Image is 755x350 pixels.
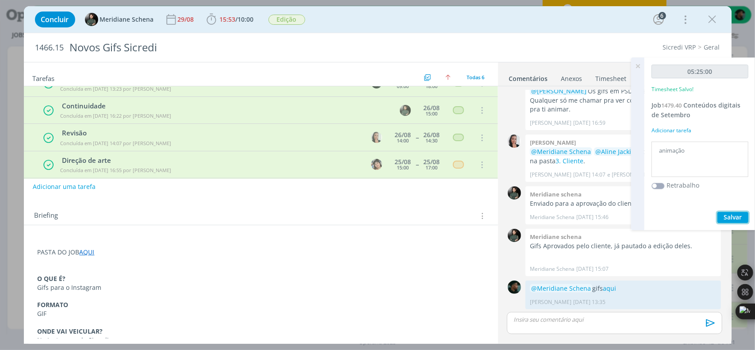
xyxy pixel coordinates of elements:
[724,213,742,221] span: Salvar
[34,210,58,222] span: Briefing
[38,248,484,257] p: PASTA DO JOB
[717,212,748,223] button: Salvar
[576,265,609,273] span: [DATE] 15:07
[38,283,484,292] p: Gifs para o Instagram
[38,309,484,318] p: GIF
[530,138,576,146] b: [PERSON_NAME]
[508,186,521,200] img: M
[238,15,254,23] span: 10:00
[41,16,69,23] span: Concluir
[416,162,418,168] span: --
[530,87,717,96] p: Os gifs em PSD estão
[652,101,740,119] span: Conteúdos digitais de Setembro
[530,265,575,273] p: Meridiane Schena
[178,16,196,23] div: 29/08
[530,147,717,165] p: telas para GIFs revisadas na pasta .
[530,171,571,179] p: [PERSON_NAME]
[425,111,437,116] div: 15:00
[531,284,591,292] span: @Meridiane Schena
[508,281,521,294] img: K
[33,72,55,83] span: Tarefas
[66,37,431,58] div: Novos Gifs Sicredi
[220,15,236,23] span: 15:53
[204,12,256,27] button: 15:53/10:00
[573,171,606,179] span: [DATE] 14:07
[652,85,694,93] p: Timesheet Salvo!
[58,128,363,138] div: Revisão
[603,284,616,292] a: aqui
[60,167,171,173] span: Concluída em [DATE] 16:55 por [PERSON_NAME]
[425,84,437,88] div: 18:00
[397,138,409,143] div: 14:00
[595,70,627,83] a: Timesheet
[530,199,717,208] p: Enviado para a aprovação do cliente
[573,119,606,127] span: [DATE] 16:59
[652,12,666,27] button: 6
[60,85,171,92] span: Concluída em [DATE] 13:23 por [PERSON_NAME]
[58,101,391,111] div: Continuidade
[508,135,521,148] img: C
[416,135,418,141] span: --
[395,132,411,138] div: 26/08
[530,284,717,293] p: gifs
[531,87,586,95] span: @[PERSON_NAME]
[561,74,583,83] div: Anexos
[663,43,696,51] a: Sicredi VRP
[38,327,103,335] strong: ONDE VAI VEICULAR?
[607,171,670,179] span: e [PERSON_NAME] editou
[397,165,409,170] div: 15:00
[423,159,440,165] div: 25/08
[38,300,69,309] strong: FORMATO
[80,248,95,256] a: AQUI
[530,96,717,114] p: Qualquer só me chamar pra ver como o arquivo fica melhor pra ti animar.
[35,12,75,27] button: Concluir
[704,43,720,51] a: Geral
[268,14,306,25] button: Edição
[268,15,305,25] span: Edição
[423,132,440,138] div: 26/08
[667,181,699,190] label: Retrabalho
[397,84,409,88] div: 09:00
[576,213,609,221] span: [DATE] 15:46
[652,127,748,135] div: Adicionar tarefa
[573,298,606,306] span: [DATE] 13:35
[425,138,437,143] div: 14:30
[85,13,98,26] img: M
[531,147,591,156] span: @Meridiane Schena
[530,242,717,250] p: Gifs Aprovados pelo cliente, já pautado a edição deles.
[530,190,582,198] b: Meridiane schena
[530,298,571,306] p: [PERSON_NAME]
[508,229,521,242] img: M
[60,112,171,119] span: Concluída em [DATE] 16:22 por [PERSON_NAME]
[85,13,154,26] button: MMeridiane Schena
[467,74,485,81] span: Todas 6
[24,6,732,344] div: dialog
[423,105,440,111] div: 26/08
[100,16,154,23] span: Meridiane Schena
[236,15,238,23] span: /
[58,155,363,165] div: Direção de arte
[652,101,740,119] a: Job1479.40Conteúdos digitais de Setembro
[425,165,437,170] div: 17:00
[595,147,641,156] span: @Aline Jackisch
[530,119,571,127] p: [PERSON_NAME]
[38,274,66,283] strong: O QUE É?
[556,157,583,165] a: 3. Cliente
[530,213,575,221] p: Meridiane Schena
[659,12,666,19] div: 6
[32,179,96,195] button: Adicionar uma tarefa
[530,233,582,241] b: Meridiane schena
[38,336,484,345] p: No Instagram do Sicredi
[60,140,171,146] span: Concluída em [DATE] 14:07 por [PERSON_NAME]
[445,75,451,80] img: arrow-up.svg
[35,43,64,53] span: 1466.15
[661,101,682,109] span: 1479.40
[395,159,411,165] div: 25/08
[509,70,548,83] a: Comentários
